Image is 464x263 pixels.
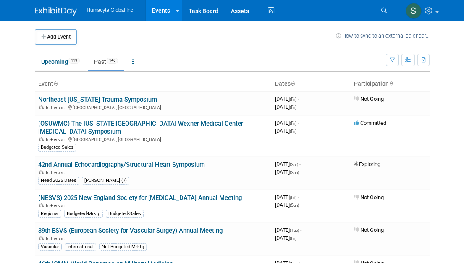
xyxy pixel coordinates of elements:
span: 146 [107,58,118,64]
span: Humacyte Global Inc [87,7,133,13]
div: Regional [38,210,61,218]
span: [DATE] [275,194,299,200]
span: - [298,96,299,102]
a: Sort by Event Name [53,80,58,87]
span: (Sun) [290,203,299,208]
span: - [298,194,299,200]
span: [DATE] [275,235,296,241]
span: - [300,227,301,233]
a: 39th ESVS (European Society for Vascular Surgey) Annual Meeting [38,227,223,234]
span: [DATE] [275,96,299,102]
span: In-Person [46,105,67,110]
span: Not Going [354,227,384,233]
span: [DATE] [275,202,299,208]
span: Not Going [354,194,384,200]
img: In-Person Event [39,203,44,207]
th: Event [35,77,272,91]
div: Need 2025 Dates [38,177,79,184]
a: Past146 [88,54,124,70]
button: Add Event [35,29,77,45]
img: In-Person Event [39,137,44,141]
span: In-Person [46,236,67,242]
span: In-Person [46,203,67,208]
img: In-Person Event [39,236,44,240]
span: Committed [354,120,386,126]
span: - [299,161,301,167]
span: - [298,120,299,126]
span: (Fri) [290,236,296,241]
img: In-Person Event [39,105,44,109]
span: [DATE] [275,128,296,134]
span: In-Person [46,170,67,176]
span: Not Going [354,96,384,102]
div: Vascular [38,243,62,251]
div: [PERSON_NAME] (?) [82,177,129,184]
img: Sam Cashion [406,3,422,19]
div: International [65,243,96,251]
span: In-Person [46,137,67,142]
img: ExhibitDay [35,7,77,16]
a: Northeast [US_STATE] Trauma Symposium [38,96,157,103]
a: How to sync to an external calendar... [336,33,430,39]
a: Upcoming119 [35,54,86,70]
div: Budgeted-Sales [38,144,76,151]
span: [DATE] [275,169,299,175]
span: (Fri) [290,195,296,200]
a: 42nd Annual Echocardiography/Structural Heart Symposium [38,161,205,168]
div: Budgeted-Mrktg [64,210,103,218]
span: (Fri) [290,97,296,102]
span: [DATE] [275,104,296,110]
span: (Fri) [290,129,296,134]
span: (Sat) [290,162,298,167]
span: (Fri) [290,105,296,110]
span: (Tue) [290,228,299,233]
th: Participation [351,77,430,91]
div: [GEOGRAPHIC_DATA], [GEOGRAPHIC_DATA] [38,136,268,142]
div: [GEOGRAPHIC_DATA], [GEOGRAPHIC_DATA] [38,104,268,110]
a: (NESVS) 2025 New England Society for [MEDICAL_DATA] Annual Meeting [38,194,242,202]
span: [DATE] [275,161,301,167]
span: Exploring [354,161,380,167]
span: [DATE] [275,227,301,233]
a: Sort by Start Date [291,80,295,87]
span: (Fri) [290,121,296,126]
div: Budgeted-Sales [106,210,144,218]
img: In-Person Event [39,170,44,174]
span: [DATE] [275,120,299,126]
div: Not Budgeted-Mrktg [99,243,147,251]
a: (OSUWMC) The [US_STATE][GEOGRAPHIC_DATA] Wexner Medical Center [MEDICAL_DATA] Symposium [38,120,243,135]
span: (Sun) [290,170,299,175]
span: 119 [68,58,80,64]
th: Dates [272,77,351,91]
a: Sort by Participation Type [389,80,393,87]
